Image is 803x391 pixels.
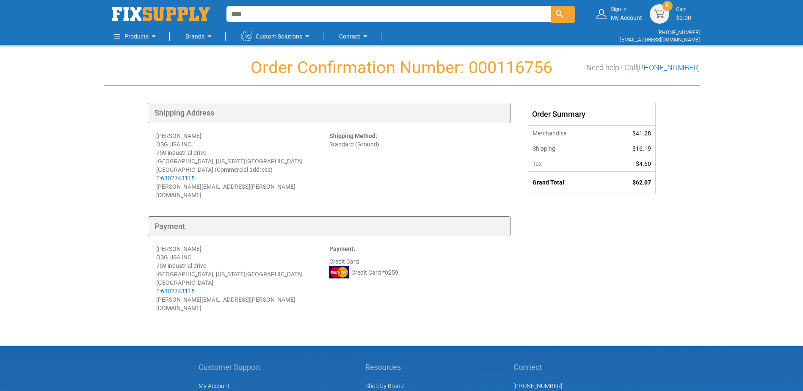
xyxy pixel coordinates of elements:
[611,6,642,13] small: Sign in
[513,363,605,372] h5: Connect
[329,266,349,278] img: MC
[185,28,215,45] a: Brands
[676,14,691,21] span: $0.00
[156,245,329,312] div: [PERSON_NAME] OSG USA INC. 759 industrial drive [GEOGRAPHIC_DATA], [US_STATE][GEOGRAPHIC_DATA] [G...
[199,383,230,389] span: My Account
[329,132,377,139] strong: Shipping Method:
[148,103,511,123] div: Shipping Address
[161,288,195,295] a: 6302743115
[657,30,700,36] a: [PHONE_NUMBER]
[329,245,502,312] div: Credit Card
[329,245,355,252] strong: Payment:
[666,2,669,9] span: 0
[676,6,691,13] small: Cart
[199,363,265,372] h5: Customer Support
[632,179,651,186] span: $62.07
[114,28,159,45] a: Products
[241,28,312,45] a: Custom Solutions
[611,6,642,22] div: My Account
[632,145,651,152] span: $16.19
[528,125,606,141] th: Merchandise
[112,7,210,21] img: Fix Industrial Supply
[351,268,398,277] span: Credit Card *0259
[528,103,655,125] div: Order Summary
[528,156,606,172] th: Tax
[586,63,700,72] h3: Need help? Call
[148,216,511,237] div: Payment
[636,160,651,167] span: $4.60
[329,132,502,199] div: Standard (Ground)
[339,28,370,45] a: Contact
[365,383,404,389] a: Shop by Brand
[528,141,606,156] th: Shipping
[533,179,564,186] strong: Grand Total
[104,58,700,77] h1: Order Confirmation Number: 000116756
[637,63,700,72] a: [PHONE_NUMBER]
[632,130,651,137] span: $41.28
[156,132,329,199] div: [PERSON_NAME] OSG USA INC. 759 industrial drive [GEOGRAPHIC_DATA], [US_STATE][GEOGRAPHIC_DATA] [G...
[620,37,700,43] a: [EMAIL_ADDRESS][DOMAIN_NAME]
[161,175,195,182] a: 6302743115
[365,363,413,372] h5: Resources
[513,383,562,389] a: [PHONE_NUMBER]
[112,7,210,21] a: store logo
